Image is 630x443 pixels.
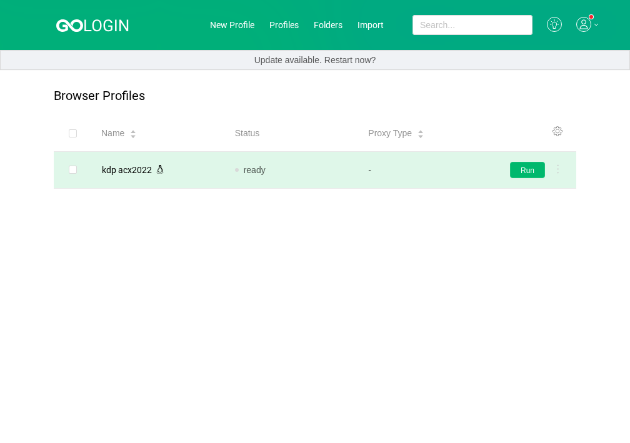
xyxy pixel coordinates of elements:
p: Browser Profiles [54,89,145,103]
span: ready [244,165,266,175]
sup: 1 [589,15,593,19]
i: icon: caret-down [417,133,424,137]
a: Import [357,20,384,30]
input: Search... [412,15,532,35]
i: icon: caret-up [417,129,424,132]
button: Run [510,162,545,178]
a: Profiles [269,20,299,30]
i: icon: caret-up [130,129,137,132]
span: Proxy Type [368,127,412,140]
span: Status [235,127,260,140]
td: - [358,152,492,189]
span: Name [101,127,124,140]
div: Sort [129,128,137,137]
div: Sort [417,128,424,137]
i: icon: caret-down [130,133,137,137]
a: New Profile [210,20,254,30]
a: Folders [314,20,342,30]
div: kdp acx2022 [102,166,152,174]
